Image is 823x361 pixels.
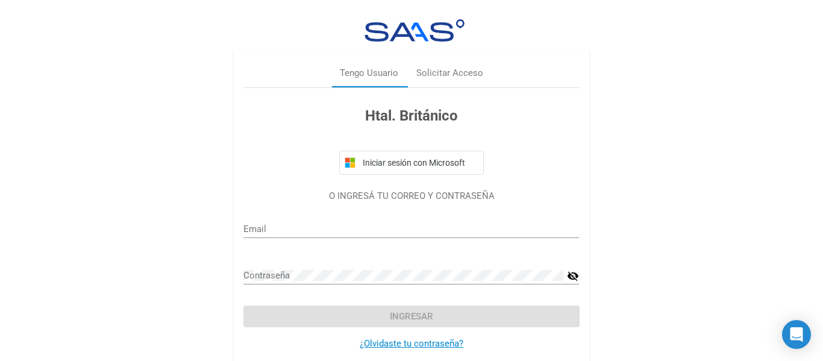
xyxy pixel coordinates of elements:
[782,320,811,349] div: Open Intercom Messenger
[567,269,579,283] mat-icon: visibility_off
[243,105,579,127] h3: Htal. Británico
[243,306,579,327] button: Ingresar
[339,151,484,175] button: Iniciar sesión con Microsoft
[360,158,478,168] span: Iniciar sesión con Microsoft
[390,311,433,322] span: Ingresar
[243,189,579,203] p: O INGRESÁ TU CORREO Y CONTRASEÑA
[360,338,463,349] a: ¿Olvidaste tu contraseña?
[416,66,483,80] div: Solicitar Acceso
[340,66,398,80] div: Tengo Usuario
